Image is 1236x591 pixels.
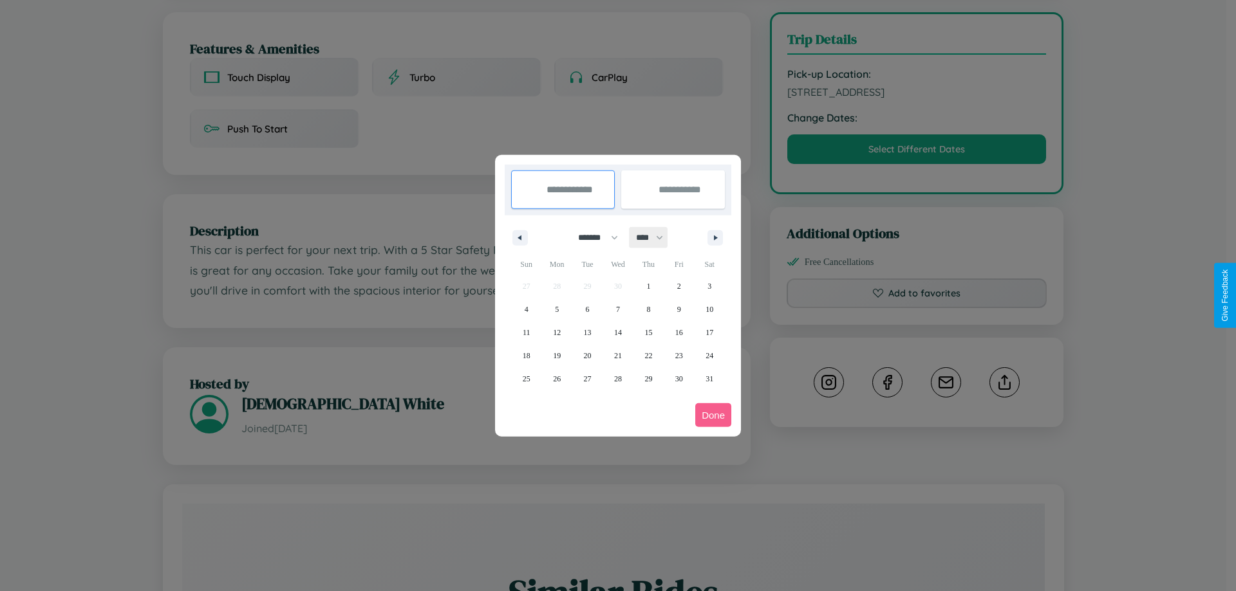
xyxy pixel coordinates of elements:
[706,298,713,321] span: 10
[523,344,530,367] span: 18
[541,344,572,367] button: 19
[695,344,725,367] button: 24
[695,321,725,344] button: 17
[677,275,681,298] span: 2
[695,254,725,275] span: Sat
[1221,269,1230,322] div: Give Feedback
[706,367,713,390] span: 31
[525,298,529,321] span: 4
[553,344,561,367] span: 19
[695,367,725,390] button: 31
[553,321,561,344] span: 12
[541,298,572,321] button: 5
[664,321,694,344] button: 16
[644,321,652,344] span: 15
[633,254,664,275] span: Thu
[603,298,633,321] button: 7
[706,321,713,344] span: 17
[572,344,603,367] button: 20
[603,321,633,344] button: 14
[572,254,603,275] span: Tue
[633,344,664,367] button: 22
[523,367,530,390] span: 25
[646,298,650,321] span: 8
[644,367,652,390] span: 29
[603,254,633,275] span: Wed
[584,344,592,367] span: 20
[511,344,541,367] button: 18
[511,321,541,344] button: 11
[584,321,592,344] span: 13
[614,321,622,344] span: 14
[572,367,603,390] button: 27
[541,367,572,390] button: 26
[584,367,592,390] span: 27
[675,321,683,344] span: 16
[511,367,541,390] button: 25
[707,275,711,298] span: 3
[541,254,572,275] span: Mon
[633,321,664,344] button: 15
[664,254,694,275] span: Fri
[572,321,603,344] button: 13
[706,344,713,367] span: 24
[633,298,664,321] button: 8
[555,298,559,321] span: 5
[553,367,561,390] span: 26
[664,344,694,367] button: 23
[603,367,633,390] button: 28
[646,275,650,298] span: 1
[614,344,622,367] span: 21
[511,298,541,321] button: 4
[677,298,681,321] span: 9
[586,298,590,321] span: 6
[523,321,530,344] span: 11
[603,344,633,367] button: 21
[511,254,541,275] span: Sun
[675,367,683,390] span: 30
[644,344,652,367] span: 22
[695,403,731,427] button: Done
[664,367,694,390] button: 30
[675,344,683,367] span: 23
[572,298,603,321] button: 6
[633,367,664,390] button: 29
[695,275,725,298] button: 3
[633,275,664,298] button: 1
[616,298,620,321] span: 7
[664,298,694,321] button: 9
[541,321,572,344] button: 12
[664,275,694,298] button: 2
[695,298,725,321] button: 10
[614,367,622,390] span: 28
